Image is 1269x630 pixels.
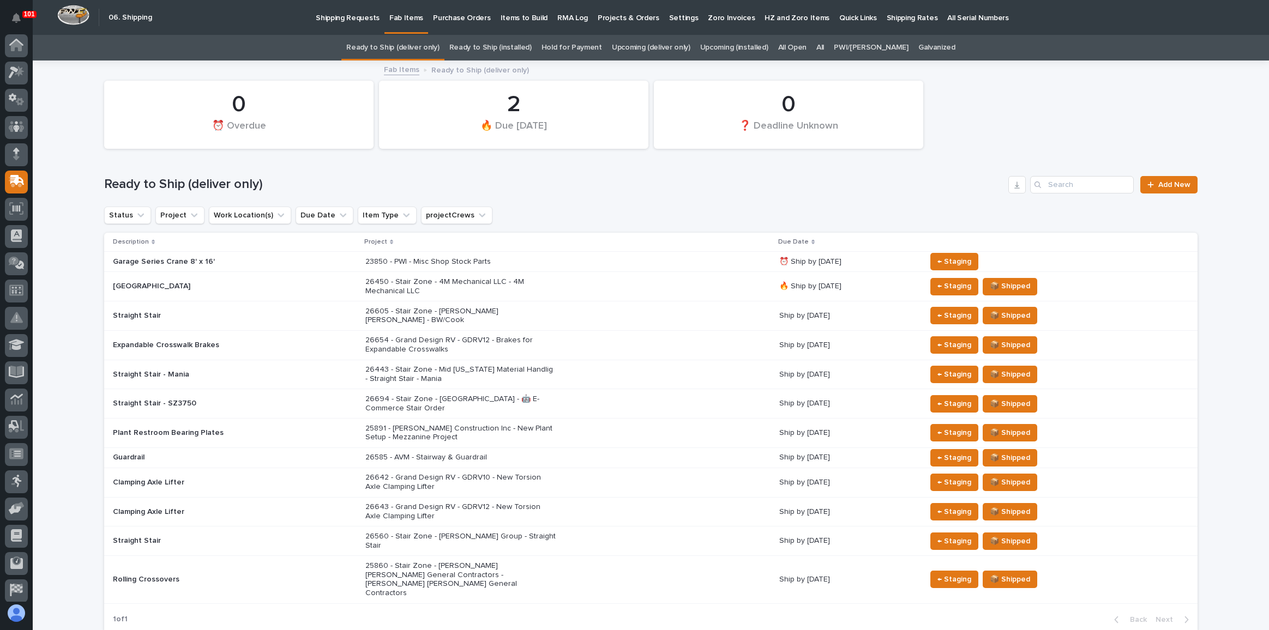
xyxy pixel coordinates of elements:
[779,478,918,487] p: Ship by [DATE]
[113,341,304,350] p: Expandable Crosswalk Brakes
[384,63,419,75] a: Fab Items
[983,424,1037,441] button: 📦 Shipped
[365,395,556,413] p: 26694 - Stair Zone - [GEOGRAPHIC_DATA] - 🤖 E-Commerce Stair Order
[398,91,630,118] div: 2
[365,532,556,550] p: 26560 - Stair Zone - [PERSON_NAME] Group - Straight Stair
[930,449,978,467] button: ← Staging
[930,366,978,383] button: ← Staging
[365,307,556,325] p: 26605 - Stair Zone - [PERSON_NAME] [PERSON_NAME] - BW/Cook
[104,301,1198,330] tr: Straight Stair26605 - Stair Zone - [PERSON_NAME] [PERSON_NAME] - BW/CookShip by [DATE]← Staging📦 ...
[937,255,971,268] span: ← Staging
[113,282,304,291] p: [GEOGRAPHIC_DATA]
[779,257,918,266] p: ⏰ Ship by [DATE]
[937,426,971,439] span: ← Staging
[983,336,1037,354] button: 📦 Shipped
[1123,615,1147,625] span: Back
[1140,176,1198,193] a: Add New
[930,474,978,491] button: ← Staging
[983,366,1037,383] button: 📦 Shipped
[918,35,955,60] a: Galvanized
[779,399,918,408] p: Ship by [DATE]
[104,360,1198,389] tr: Straight Stair - Mania26443 - Stair Zone - Mid [US_STATE] Material Handlig - Straight Stair - Man...
[612,35,690,60] a: Upcoming (deliver only)
[937,573,971,586] span: ← Staging
[930,395,978,413] button: ← Staging
[990,535,1030,548] span: 📦 Shipped
[421,207,492,224] button: projectCrews
[431,63,529,75] p: Ready to Ship (deliver only)
[1158,181,1190,189] span: Add New
[700,35,768,60] a: Upcoming (installed)
[930,424,978,441] button: ← Staging
[104,419,1198,448] tr: Plant Restroom Bearing Plates25891 - [PERSON_NAME] Construction Inc - New Plant Setup - Mezzanine...
[930,532,978,550] button: ← Staging
[937,338,971,352] span: ← Staging
[779,370,918,379] p: Ship by [DATE]
[983,395,1037,413] button: 📦 Shipped
[990,505,1030,518] span: 📦 Shipped
[937,535,971,548] span: ← Staging
[104,177,1004,192] h1: Ready to Ship (deliver only)
[449,35,532,60] a: Ready to Ship (installed)
[983,571,1037,588] button: 📦 Shipped
[364,236,387,248] p: Project
[104,497,1198,526] tr: Clamping Axle Lifter26643 - Grand Design RV - GDRV12 - New Torsion Axle Clamping LifterShip by [D...
[779,536,918,546] p: Ship by [DATE]
[816,35,824,60] a: All
[104,389,1198,419] tr: Straight Stair - SZ375026694 - Stair Zone - [GEOGRAPHIC_DATA] - 🤖 E-Commerce Stair OrderShip by [...
[14,13,28,31] div: Notifications101
[983,503,1037,520] button: 📦 Shipped
[779,428,918,438] p: Ship by [DATE]
[779,341,918,350] p: Ship by [DATE]
[779,575,918,584] p: Ship by [DATE]
[358,207,417,224] button: Item Type
[779,282,918,291] p: 🔥 Ship by [DATE]
[104,252,1198,272] tr: Garage Series Crane 8' x 16'23850 - PWI - Misc Shop Stock Parts⏰ Ship by [DATE]← Staging
[1151,615,1198,625] button: Next
[930,336,978,354] button: ← Staging
[937,451,971,464] span: ← Staging
[113,370,304,379] p: Straight Stair - Mania
[990,309,1030,322] span: 📦 Shipped
[104,207,151,224] button: Status
[990,476,1030,489] span: 📦 Shipped
[109,13,152,22] h2: 06. Shipping
[930,503,978,520] button: ← Staging
[937,397,971,410] span: ← Staging
[1105,615,1151,625] button: Back
[937,476,971,489] span: ← Staging
[672,91,905,118] div: 0
[983,278,1037,295] button: 📦 Shipped
[990,368,1030,381] span: 📦 Shipped
[113,236,149,248] p: Description
[1030,176,1134,193] input: Search
[930,571,978,588] button: ← Staging
[779,453,918,462] p: Ship by [DATE]
[57,5,89,25] img: Workspace Logo
[113,428,304,438] p: Plant Restroom Bearing Plates
[365,453,556,462] p: 26585 - AVM - Stairway & Guardrail
[365,336,556,354] p: 26654 - Grand Design RV - GDRV12 - Brakes for Expandable Crosswalks
[365,473,556,492] p: 26642 - Grand Design RV - GDRV10 - New Torsion Axle Clamping Lifter
[672,119,905,142] div: ❓ Deadline Unknown
[24,10,35,18] p: 101
[834,35,909,60] a: PWI/[PERSON_NAME]
[778,35,807,60] a: All Open
[113,507,304,517] p: Clamping Axle Lifter
[779,311,918,320] p: Ship by [DATE]
[104,556,1198,603] tr: Rolling Crossovers25860 - Stair Zone - [PERSON_NAME] [PERSON_NAME] General Contractors - [PERSON_...
[365,277,556,296] p: 26450 - Stair Zone - 4M Mechanical LLC - 4M Mechanical LLC
[778,236,809,248] p: Due Date
[937,280,971,293] span: ← Staging
[1156,615,1180,625] span: Next
[930,278,978,295] button: ← Staging
[104,330,1198,360] tr: Expandable Crosswalk Brakes26654 - Grand Design RV - GDRV12 - Brakes for Expandable CrosswalksShi...
[365,424,556,443] p: 25891 - [PERSON_NAME] Construction Inc - New Plant Setup - Mezzanine Project
[113,575,304,584] p: Rolling Crossovers
[123,91,355,118] div: 0
[779,507,918,517] p: Ship by [DATE]
[990,573,1030,586] span: 📦 Shipped
[542,35,602,60] a: Hold for Payment
[104,447,1198,468] tr: Guardrail26585 - AVM - Stairway & GuardrailShip by [DATE]← Staging📦 Shipped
